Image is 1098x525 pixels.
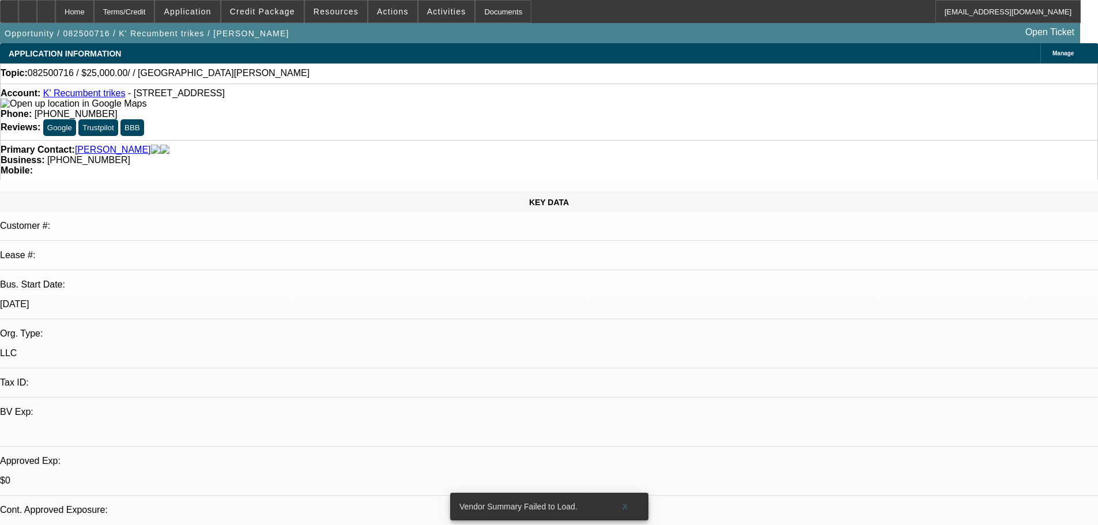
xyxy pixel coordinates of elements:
a: Open Ticket [1021,22,1079,42]
button: Trustpilot [78,119,118,136]
span: Activities [427,7,466,16]
span: Resources [314,7,359,16]
strong: Topic: [1,68,28,78]
span: Opportunity / 082500716 / K' Recumbent trikes / [PERSON_NAME] [5,29,289,38]
span: KEY DATA [529,198,569,207]
button: Activities [418,1,475,22]
span: Credit Package [230,7,295,16]
button: Resources [305,1,367,22]
a: [PERSON_NAME] [75,145,151,155]
button: Application [155,1,220,22]
button: X [607,496,644,517]
img: Open up location in Google Maps [1,99,146,109]
span: X [622,502,628,511]
span: APPLICATION INFORMATION [9,49,121,58]
div: Vendor Summary Failed to Load. [450,493,607,520]
a: K' Recumbent trikes [43,88,126,98]
button: Credit Package [221,1,304,22]
span: [PHONE_NUMBER] [47,155,130,165]
span: Manage [1052,50,1074,56]
strong: Account: [1,88,40,98]
span: - [STREET_ADDRESS] [128,88,225,98]
span: 082500716 / $25,000.00/ / [GEOGRAPHIC_DATA][PERSON_NAME] [28,68,310,78]
strong: Primary Contact: [1,145,75,155]
strong: Business: [1,155,44,165]
strong: Phone: [1,109,32,119]
span: Actions [377,7,409,16]
span: [PHONE_NUMBER] [35,109,118,119]
a: View Google Maps [1,99,146,108]
strong: Mobile: [1,165,33,175]
strong: Reviews: [1,122,40,132]
img: facebook-icon.png [151,145,160,155]
img: linkedin-icon.png [160,145,169,155]
button: Google [43,119,76,136]
button: Actions [368,1,417,22]
button: BBB [120,119,144,136]
span: Application [164,7,211,16]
